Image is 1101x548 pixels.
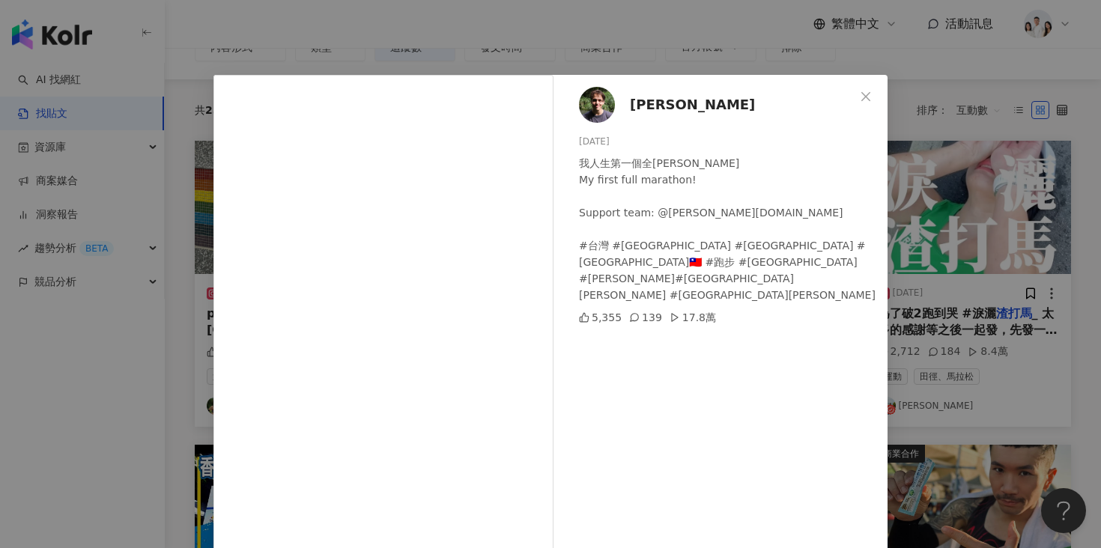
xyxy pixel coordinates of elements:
span: close [860,91,872,103]
div: 17.8萬 [670,309,716,326]
button: Close [851,82,881,112]
img: KOL Avatar [579,87,615,123]
a: KOL Avatar[PERSON_NAME] [579,87,855,123]
div: 139 [629,309,662,326]
div: 我人生第一個全[PERSON_NAME] My first full marathon! Support team: @[PERSON_NAME][DOMAIN_NAME] #台灣 #[GEOG... [579,155,876,303]
span: [PERSON_NAME] [630,94,755,115]
div: [DATE] [579,135,876,149]
div: 5,355 [579,309,622,326]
